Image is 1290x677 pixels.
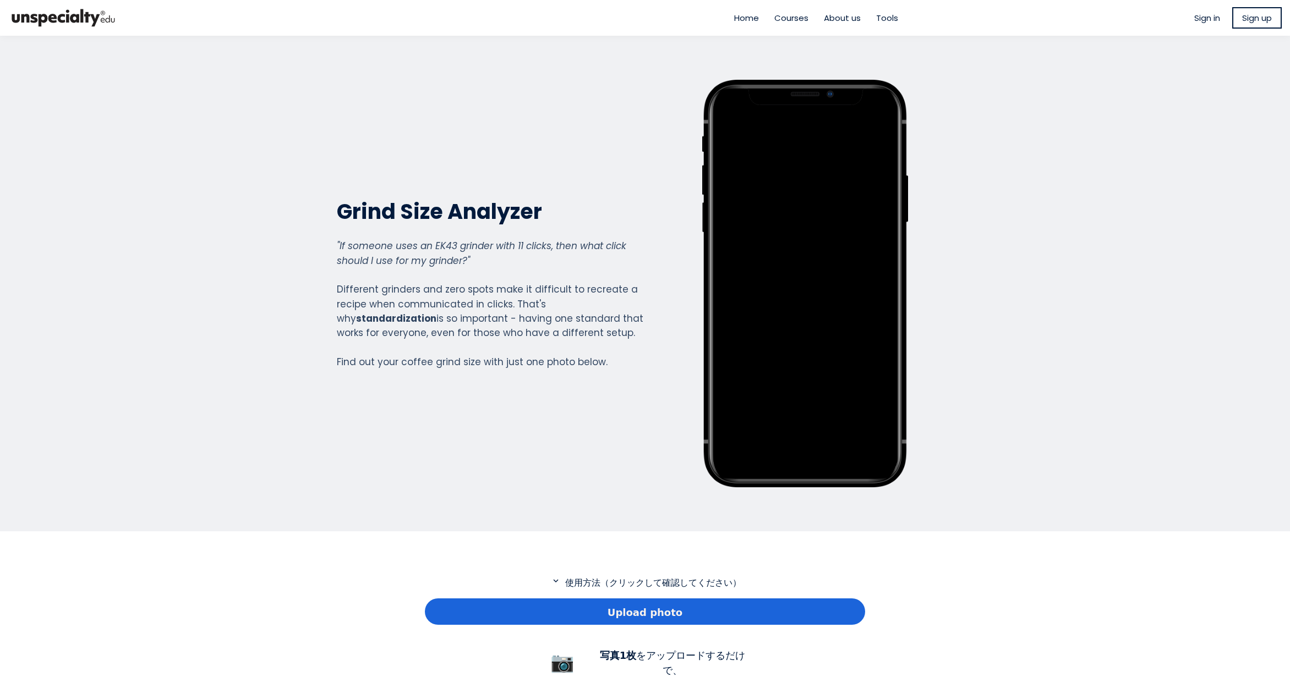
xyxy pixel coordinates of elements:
a: Courses [774,12,808,24]
h2: Grind Size Analyzer [337,198,644,225]
a: About us [824,12,861,24]
span: Sign up [1242,12,1272,24]
a: Tools [876,12,898,24]
a: Sign up [1232,7,1282,29]
span: 📷 [550,651,575,673]
span: Upload photo [608,605,682,620]
em: "If someone uses an EK43 grinder with 11 clicks, then what click should I use for my grinder?" [337,239,626,267]
div: Different grinders and zero spots make it difficult to recreate a recipe when communicated in cli... [337,239,644,369]
p: 使用方法（クリックして確認してください） [425,576,865,590]
strong: standardization [356,312,436,325]
img: bc390a18feecddb333977e298b3a00a1.png [8,4,118,31]
b: 写真1枚 [600,650,637,661]
a: Sign in [1194,12,1220,24]
mat-icon: expand_more [549,576,562,586]
a: Home [734,12,759,24]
